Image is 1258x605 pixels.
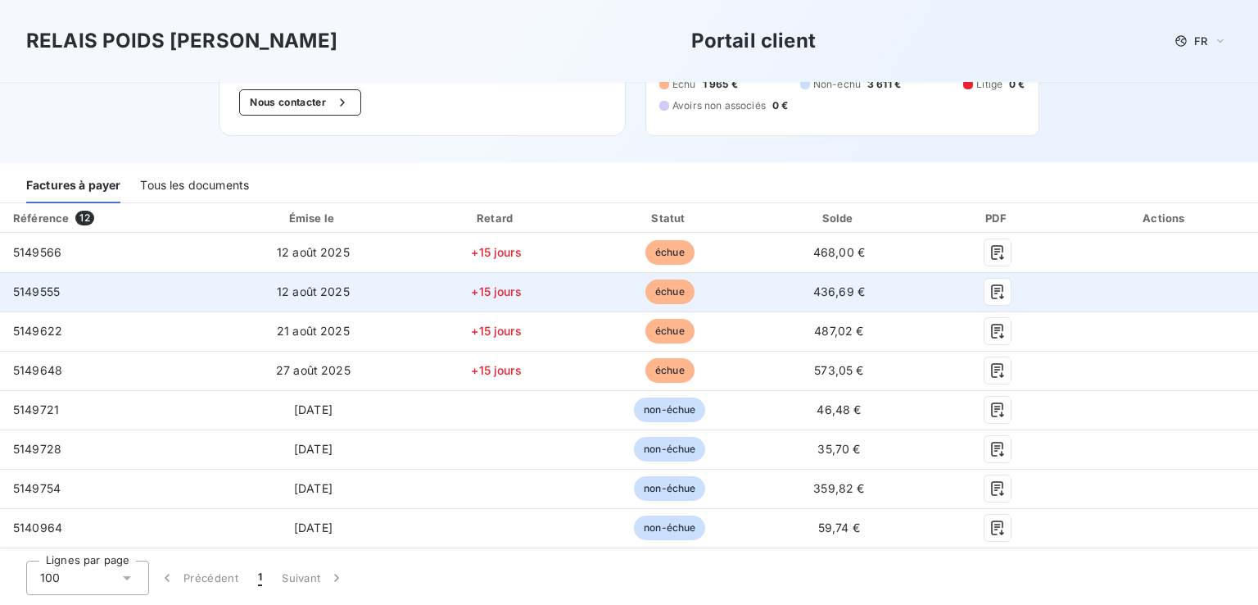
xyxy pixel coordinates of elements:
span: 5149721 [13,403,59,416]
span: 100 [40,570,60,586]
span: 59,74 € [818,521,860,534]
div: Tous les documents [140,169,249,203]
span: +15 jours [471,245,521,259]
span: 0 € [1009,77,1025,92]
span: [DATE] [294,442,333,456]
span: 35,70 € [817,442,860,456]
span: non-échue [634,398,705,422]
button: Précédent [149,561,248,595]
span: 5149754 [13,481,61,495]
span: 5140964 [13,521,62,534]
h3: Portail client [691,26,816,56]
span: Avoirs non associés [672,98,766,113]
span: échue [645,240,695,265]
button: Nous contacter [239,89,360,116]
button: 1 [248,561,272,595]
div: Retard [412,210,581,226]
div: PDF [925,210,1069,226]
span: échue [645,358,695,383]
span: 5149622 [13,324,62,338]
span: [DATE] [294,403,333,416]
span: FR [1194,34,1207,48]
span: [DATE] [294,521,333,534]
h3: RELAIS POIDS [PERSON_NAME] [26,26,337,56]
span: 12 août 2025 [277,284,350,298]
span: 487,02 € [814,324,863,338]
span: échue [645,319,695,343]
span: non-échue [634,437,705,462]
span: 5149566 [13,245,61,259]
span: 0 € [772,98,788,113]
span: non-échue [634,516,705,540]
span: Non-échu [813,77,861,92]
div: Émise le [221,210,405,226]
span: 359,82 € [813,481,864,495]
span: 436,69 € [813,284,865,298]
span: +15 jours [471,324,521,338]
span: 5149555 [13,284,60,298]
button: Suivant [272,561,355,595]
span: 3 611 € [867,77,901,92]
span: Litige [976,77,1002,92]
span: 21 août 2025 [277,324,350,338]
span: 468,00 € [813,245,865,259]
span: 12 [75,211,93,225]
span: 1 965 € [703,77,738,92]
div: Statut [587,210,752,226]
span: [DATE] [294,481,333,495]
span: 5149728 [13,442,61,456]
span: 1 [258,570,262,586]
span: 12 août 2025 [277,245,350,259]
div: Actions [1076,210,1255,226]
span: Échu [672,77,696,92]
span: 46,48 € [817,403,861,416]
span: 27 août 2025 [276,363,351,377]
span: échue [645,280,695,304]
span: 5149648 [13,363,62,377]
div: Factures à payer [26,169,120,203]
span: 573,05 € [814,363,863,377]
span: +15 jours [471,363,521,377]
span: non-échue [634,476,705,501]
span: +15 jours [471,284,521,298]
div: Solde [758,210,919,226]
div: Référence [13,212,69,225]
